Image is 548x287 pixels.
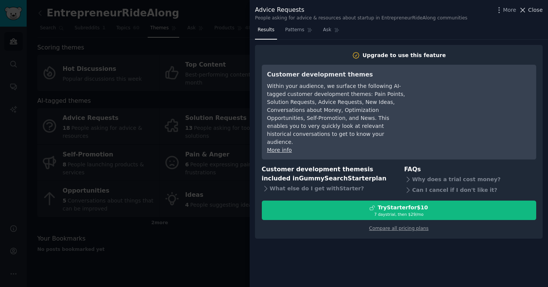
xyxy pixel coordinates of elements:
[404,185,536,195] div: Can I cancel if I don't like it?
[404,165,536,174] h3: FAQs
[267,147,292,153] a: More info
[262,183,394,194] div: What else do I get with Starter ?
[258,27,274,33] span: Results
[262,212,536,217] div: 7 days trial, then $ 29 /mo
[299,175,371,182] span: GummySearch Starter
[282,24,315,40] a: Patterns
[262,201,536,220] button: TryStarterfor$107 daystrial, then $29/mo
[323,27,331,33] span: Ask
[417,70,531,127] iframe: YouTube video player
[267,82,406,146] div: Within your audience, we surface the following AI-tagged customer development themes: Pain Points...
[255,24,277,40] a: Results
[320,24,342,40] a: Ask
[255,5,467,15] div: Advice Requests
[285,27,304,33] span: Patterns
[528,6,543,14] span: Close
[369,226,429,231] a: Compare all pricing plans
[495,6,516,14] button: More
[267,70,406,80] h3: Customer development themes
[503,6,516,14] span: More
[519,6,543,14] button: Close
[262,165,394,183] h3: Customer development themes is included in plan
[378,204,428,212] div: Try Starter for $10
[404,174,536,185] div: Why does a trial cost money?
[363,51,446,59] div: Upgrade to use this feature
[255,15,467,22] div: People asking for advice & resources about startup in EntrepreneurRideAlong communities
